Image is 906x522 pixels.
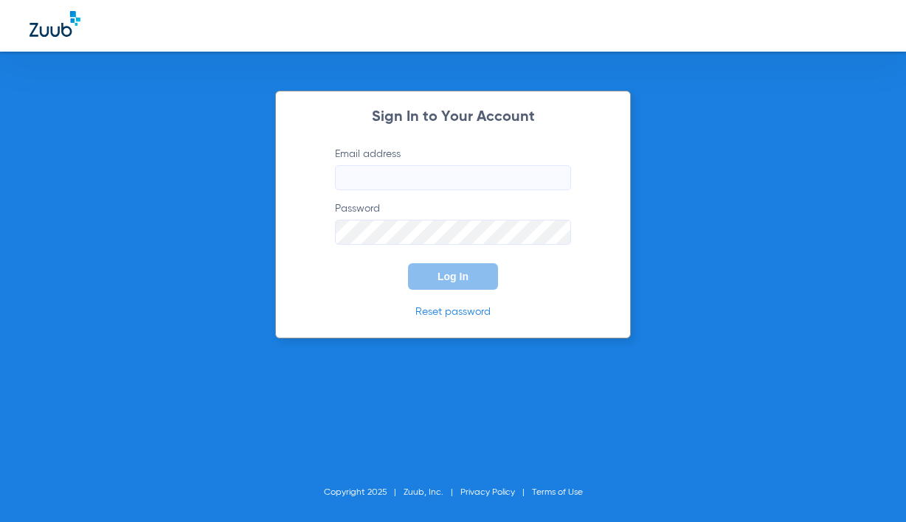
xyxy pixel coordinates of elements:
li: Zuub, Inc. [404,485,460,500]
label: Password [335,201,571,245]
a: Reset password [415,307,491,317]
h2: Sign In to Your Account [313,110,593,125]
input: Email address [335,165,571,190]
a: Privacy Policy [460,488,515,497]
button: Log In [408,263,498,290]
img: Zuub Logo [30,11,80,37]
li: Copyright 2025 [324,485,404,500]
label: Email address [335,147,571,190]
span: Log In [438,271,468,282]
input: Password [335,220,571,245]
a: Terms of Use [532,488,583,497]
